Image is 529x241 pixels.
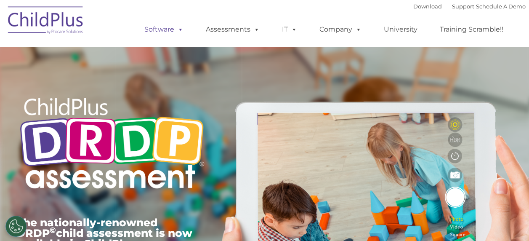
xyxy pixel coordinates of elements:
[413,3,442,10] a: Download
[50,225,56,235] sup: ©
[476,3,526,10] a: Schedule A Demo
[4,0,88,43] img: ChildPlus by Procare Solutions
[197,21,268,38] a: Assessments
[413,3,526,10] font: |
[16,86,207,203] img: Copyright - DRDP Logo Light
[5,216,27,237] button: Cookies Settings
[452,3,474,10] a: Support
[311,21,370,38] a: Company
[274,21,306,38] a: IT
[375,21,426,38] a: University
[136,21,192,38] a: Software
[431,21,512,38] a: Training Scramble!!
